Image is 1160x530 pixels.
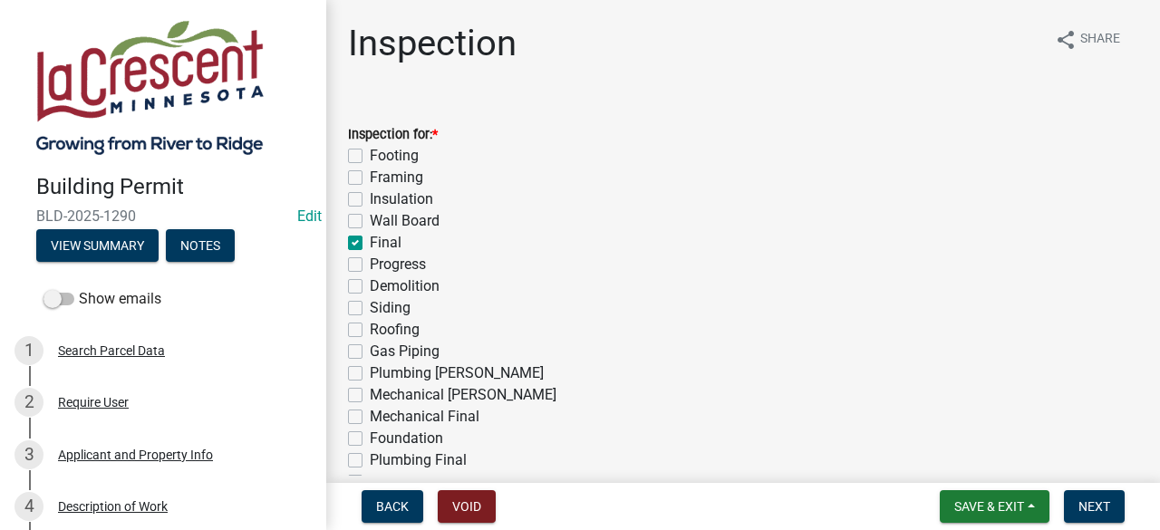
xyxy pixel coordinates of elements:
span: Share [1080,29,1120,51]
wm-modal-confirm: Notes [166,239,235,254]
div: Require User [58,396,129,409]
label: Plumbing Final [370,449,467,471]
h4: Building Permit [36,174,312,200]
label: Foundation [370,428,443,449]
span: Next [1078,499,1110,514]
label: Wall Board [370,210,440,232]
div: 4 [14,492,43,521]
label: Site Inspection [370,471,464,493]
label: Siding [370,297,411,319]
img: City of La Crescent, Minnesota [36,19,264,155]
label: Mechanical [PERSON_NAME] [370,384,556,406]
h1: Inspection [348,22,517,65]
wm-modal-confirm: Edit Application Number [297,207,322,225]
span: BLD-2025-1290 [36,207,290,225]
button: Save & Exit [940,490,1049,523]
label: Roofing [370,319,420,341]
div: 2 [14,388,43,417]
span: Back [376,499,409,514]
label: Final [370,232,401,254]
i: share [1055,29,1077,51]
label: Plumbing [PERSON_NAME] [370,362,544,384]
div: Search Parcel Data [58,344,165,357]
button: Void [438,490,496,523]
label: Mechanical Final [370,406,479,428]
button: Next [1064,490,1125,523]
div: Applicant and Property Info [58,448,213,461]
a: Edit [297,207,322,225]
div: Description of Work [58,500,168,513]
label: Demolition [370,275,440,297]
div: 1 [14,336,43,365]
label: Insulation [370,188,433,210]
button: Notes [166,229,235,262]
button: shareShare [1040,22,1135,57]
label: Framing [370,167,423,188]
label: Inspection for: [348,129,438,141]
label: Progress [370,254,426,275]
span: Save & Exit [954,499,1024,514]
label: Gas Piping [370,341,440,362]
label: Show emails [43,288,161,310]
wm-modal-confirm: Summary [36,239,159,254]
button: Back [362,490,423,523]
button: View Summary [36,229,159,262]
label: Footing [370,145,419,167]
div: 3 [14,440,43,469]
